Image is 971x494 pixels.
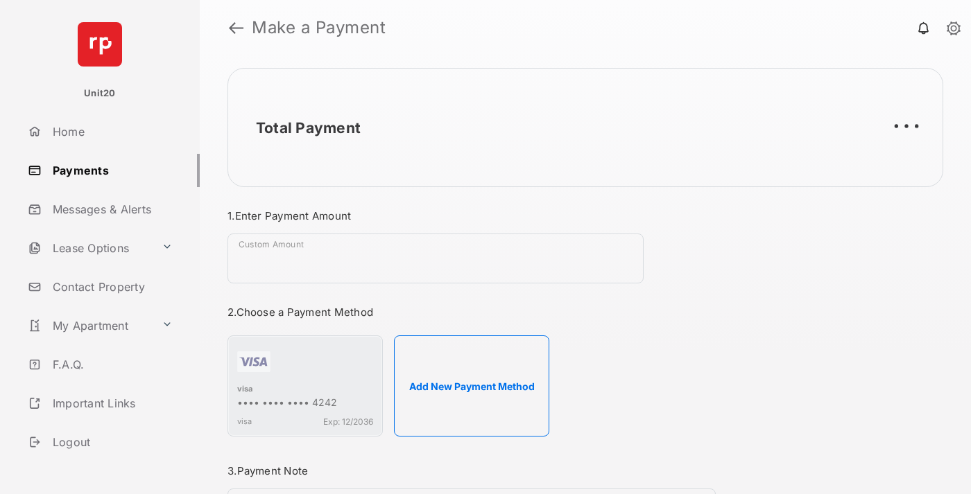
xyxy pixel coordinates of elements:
[256,119,361,136] h2: Total Payment
[237,396,373,411] div: •••• •••• •••• 4242
[22,425,200,459] a: Logout
[252,19,386,36] strong: Make a Payment
[22,387,178,420] a: Important Links
[323,416,373,427] span: Exp: 12/2036
[22,309,156,342] a: My Apartment
[227,306,716,319] h3: 2. Choose a Payment Method
[22,231,156,265] a: Lease Options
[84,87,116,100] p: Unit20
[22,270,200,303] a: Contact Property
[227,464,716,477] h3: 3. Payment Note
[227,209,716,222] h3: 1. Enter Payment Amount
[394,335,549,436] button: Add New Payment Method
[237,384,373,396] div: visa
[22,154,200,187] a: Payments
[22,115,200,148] a: Home
[78,22,122,67] img: svg+xml;base64,PHN2ZyB4bWxucz0iaHR0cDovL3d3dy53My5vcmcvMjAwMC9zdmciIHdpZHRoPSI2NCIgaGVpZ2h0PSI2NC...
[22,348,200,381] a: F.A.Q.
[227,335,383,436] div: visa•••• •••• •••• 4242visaExp: 12/2036
[237,416,252,427] span: visa
[22,193,200,226] a: Messages & Alerts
